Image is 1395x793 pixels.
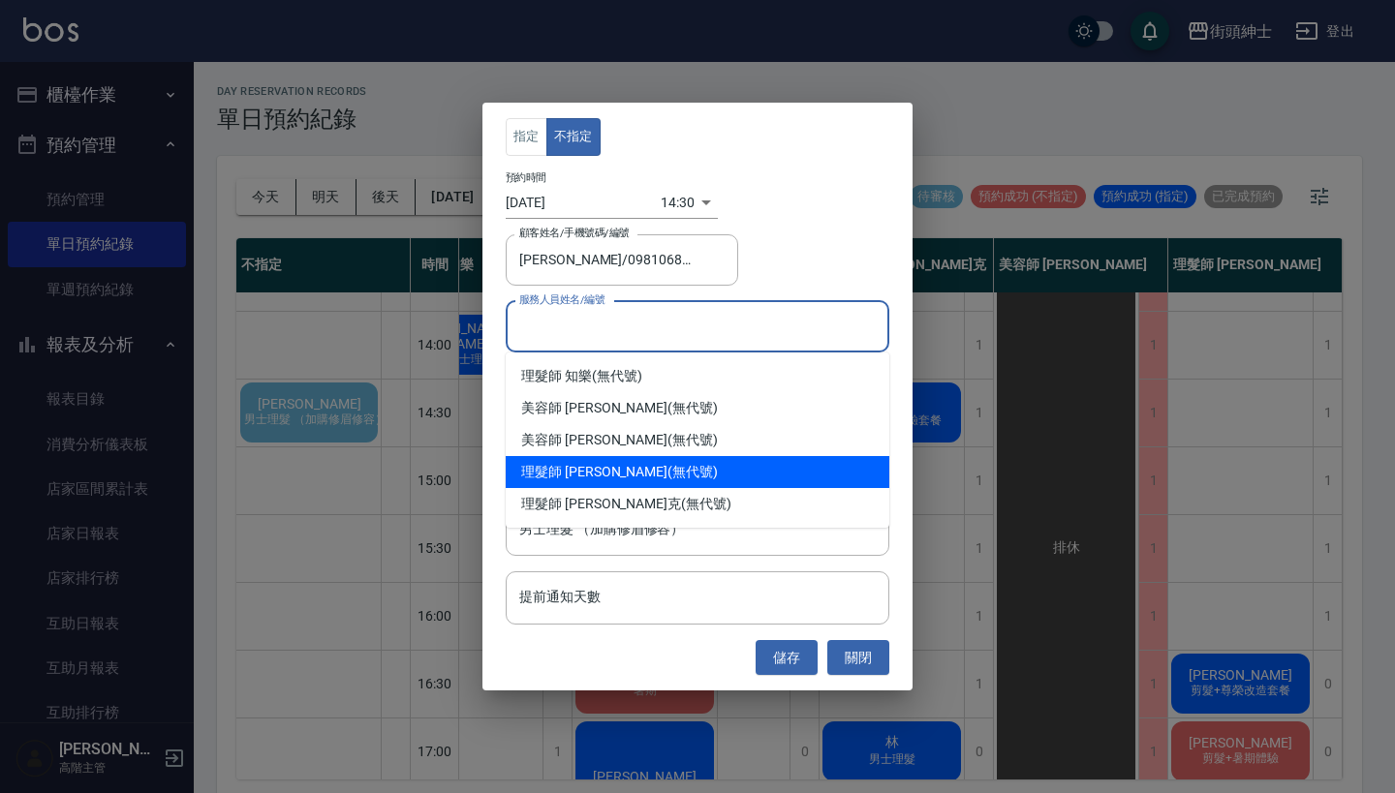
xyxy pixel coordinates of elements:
[756,640,818,676] button: 儲存
[521,462,667,482] span: 理髮師 [PERSON_NAME]
[521,494,681,514] span: 理髮師 [PERSON_NAME]克
[506,456,889,488] div: (無代號)
[506,488,889,520] div: (無代號)
[546,118,601,156] button: 不指定
[506,169,546,184] label: 預約時間
[827,640,889,676] button: 關閉
[521,398,667,418] span: 美容師 [PERSON_NAME]
[521,366,592,386] span: 理髮師 知樂
[506,424,889,456] div: (無代號)
[521,430,667,450] span: 美容師 [PERSON_NAME]
[506,360,889,392] div: (無代號)
[506,392,889,424] div: (無代號)
[519,226,630,240] label: 顧客姓名/手機號碼/編號
[506,187,661,219] input: Choose date, selected date is 2025-09-08
[506,118,547,156] button: 指定
[661,187,695,219] div: 14:30
[519,292,604,307] label: 服務人員姓名/編號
